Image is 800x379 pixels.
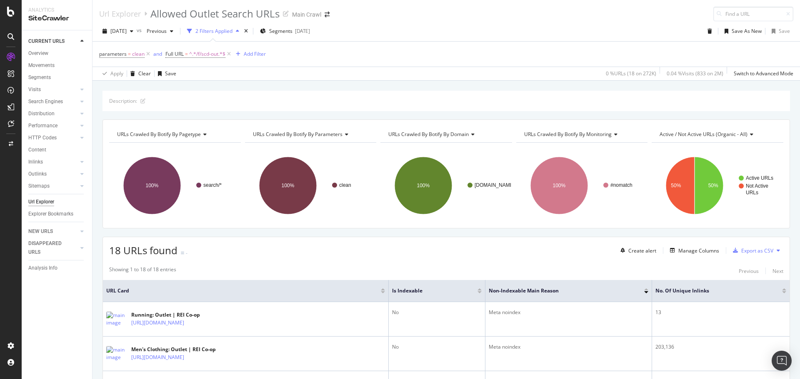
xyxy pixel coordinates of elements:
text: 100% [281,183,294,188]
div: Analytics [28,7,85,14]
a: DISAPPEARED URLS [28,239,78,257]
div: Movements [28,61,55,70]
button: Save [155,67,176,80]
svg: A chart. [245,149,375,222]
div: Create alert [628,247,656,254]
div: - [186,250,187,257]
span: No. of Unique Inlinks [655,287,770,295]
text: Active URLs [746,175,773,181]
span: Active / Not Active URLs (organic - all) [660,131,747,138]
span: URLs Crawled By Botify By parameters [253,131,342,138]
div: Inlinks [28,158,43,166]
div: Content [28,146,46,154]
span: 2025 Oct. 2nd [110,27,127,35]
text: 100% [552,183,565,188]
div: arrow-right-arrow-left [325,12,330,17]
svg: A chart. [516,149,647,222]
div: Showing 1 to 18 of 18 entries [109,266,176,276]
span: Previous [143,27,167,35]
input: Find a URL [713,7,793,21]
a: HTTP Codes [28,134,78,142]
div: [DATE] [295,27,310,35]
div: DISAPPEARED URLS [28,239,70,257]
text: clean [339,182,351,188]
a: [URL][DOMAIN_NAME] [131,353,184,362]
div: Open Intercom Messenger [772,351,792,371]
div: Analysis Info [28,264,57,272]
span: URLs Crawled By Botify By domain [388,131,469,138]
button: [DATE] [99,25,137,38]
svg: A chart. [109,149,240,222]
a: Visits [28,85,78,94]
span: Segments [269,27,292,35]
div: CURRENT URLS [28,37,65,46]
div: Sitemaps [28,182,50,191]
button: Export as CSV [730,244,773,257]
div: 2 Filters Applied [195,27,232,35]
div: Main Crawl [292,10,321,19]
div: Add Filter [244,50,266,57]
div: Distribution [28,109,55,118]
text: [DOMAIN_NAME][URL] [475,182,527,188]
text: #nomatch [610,182,632,188]
div: Performance [28,121,57,130]
button: 2 Filters Applied [184,25,242,38]
button: Save [768,25,790,38]
a: Analysis Info [28,264,86,272]
button: Previous [143,25,177,38]
span: = [128,50,131,57]
a: CURRENT URLS [28,37,78,46]
h4: URLs Crawled By Botify By parameters [251,128,369,141]
span: 18 URLs found [109,243,177,257]
div: Save [779,27,790,35]
span: parameters [99,50,127,57]
svg: A chart. [380,149,511,222]
img: main image [106,312,127,327]
span: URLs Crawled By Botify By pagetype [117,131,201,138]
h4: Active / Not Active URLs [658,128,776,141]
img: main image [106,346,127,361]
text: URLs [746,190,758,196]
div: 13 [655,309,786,316]
img: Equal [181,252,184,254]
button: Clear [127,67,151,80]
div: SiteCrawler [28,14,85,23]
span: = [185,50,188,57]
div: Clear [138,70,151,77]
div: Url Explorer [99,9,141,18]
div: Meta noindex [489,309,649,316]
div: Allowed Outlet Search URLs [150,7,280,21]
text: search/* [203,182,222,188]
div: NEW URLS [28,227,53,236]
a: Performance [28,121,78,130]
text: 50% [671,183,681,188]
a: Outlinks [28,170,78,178]
text: 100% [146,183,159,188]
h4: URLs Crawled By Botify By domain [387,128,505,141]
a: Content [28,146,86,154]
span: Non-Indexable Main Reason [489,287,632,295]
div: No [392,343,482,351]
div: Save As New [732,27,762,35]
div: Men's Clothing: Outlet | REI Co-op [131,346,220,353]
a: Url Explorer [28,198,86,206]
span: vs [137,27,143,34]
div: Previous [739,268,759,275]
div: Manage Columns [678,247,719,254]
a: NEW URLS [28,227,78,236]
div: No [392,309,482,316]
button: Next [772,266,783,276]
span: ^.*/f/scd-out.*$ [189,48,225,60]
a: Inlinks [28,158,78,166]
span: URLs Crawled By Botify By monitoring [524,131,612,138]
a: Sitemaps [28,182,78,191]
button: Apply [99,67,123,80]
div: 203,136 [655,343,786,351]
div: times [242,27,250,35]
div: Meta noindex [489,343,649,351]
a: Search Engines [28,97,78,106]
button: Save As New [721,25,762,38]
